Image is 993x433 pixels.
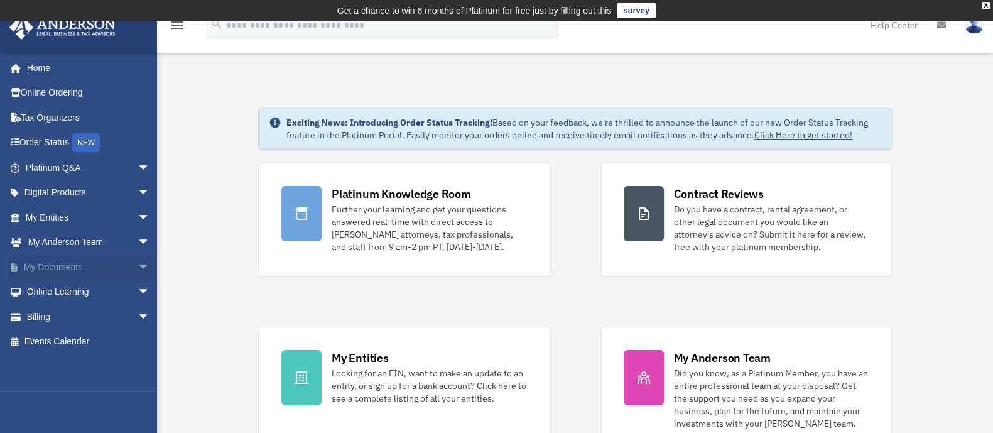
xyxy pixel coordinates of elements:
span: arrow_drop_down [138,155,163,181]
a: Click Here to get started! [754,129,852,141]
img: Anderson Advisors Platinum Portal [6,15,119,40]
strong: Exciting News: Introducing Order Status Tracking! [286,117,492,128]
a: My Documentsarrow_drop_down [9,255,169,280]
div: Did you know, as a Platinum Member, you have an entire professional team at your disposal? Get th... [674,367,869,430]
div: Platinum Knowledge Room [332,186,471,202]
span: arrow_drop_down [138,304,163,330]
a: My Entitiesarrow_drop_down [9,205,169,230]
a: Home [9,55,163,80]
a: Order StatusNEW [9,130,169,156]
div: Get a chance to win 6 months of Platinum for free just by filling out this [337,3,612,18]
a: Platinum Knowledge Room Further your learning and get your questions answered real-time with dire... [258,163,550,277]
div: My Entities [332,350,388,366]
a: Events Calendar [9,329,169,354]
span: arrow_drop_down [138,280,163,305]
span: arrow_drop_down [138,180,163,206]
a: Digital Productsarrow_drop_down [9,180,169,206]
span: arrow_drop_down [138,255,163,280]
div: Based on your feedback, we're thrilled to announce the launch of our new Order Status Tracking fe... [286,116,881,141]
div: close [982,2,990,9]
span: arrow_drop_down [138,230,163,256]
div: Contract Reviews [674,186,764,202]
a: My Anderson Teamarrow_drop_down [9,230,169,255]
a: Contract Reviews Do you have a contract, rental agreement, or other legal document you would like... [600,163,892,277]
a: Tax Organizers [9,105,169,130]
div: Do you have a contract, rental agreement, or other legal document you would like an attorney's ad... [674,203,869,253]
a: Billingarrow_drop_down [9,304,169,329]
div: NEW [72,133,100,152]
a: Platinum Q&Aarrow_drop_down [9,155,169,180]
img: User Pic [965,16,984,34]
div: Further your learning and get your questions answered real-time with direct access to [PERSON_NAM... [332,203,526,253]
a: Online Ordering [9,80,169,106]
span: arrow_drop_down [138,205,163,231]
a: menu [170,22,185,33]
div: My Anderson Team [674,350,771,366]
i: search [210,17,224,31]
i: menu [170,18,185,33]
a: survey [617,3,656,18]
div: Looking for an EIN, want to make an update to an entity, or sign up for a bank account? Click her... [332,367,526,405]
a: Online Learningarrow_drop_down [9,280,169,305]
